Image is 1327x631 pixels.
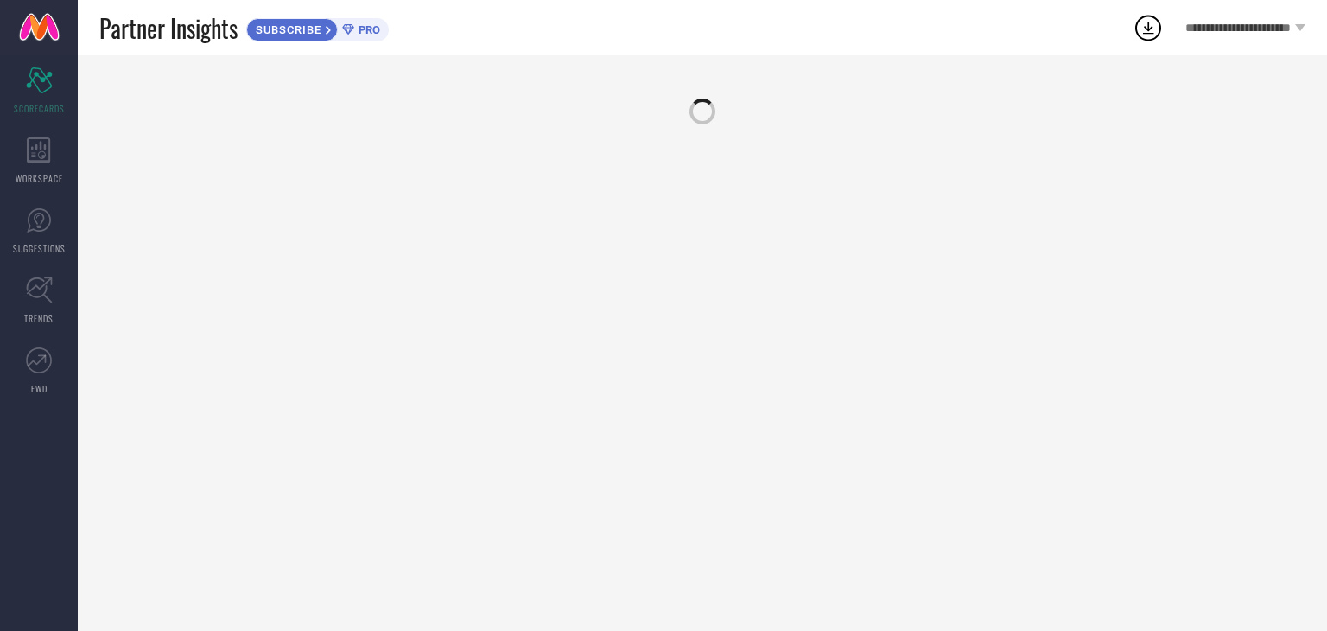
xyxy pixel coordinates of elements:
[99,10,238,46] span: Partner Insights
[246,14,389,41] a: SUBSCRIBEPRO
[354,23,380,36] span: PRO
[247,23,326,36] span: SUBSCRIBE
[31,382,48,395] span: FWD
[24,312,54,325] span: TRENDS
[1133,12,1164,43] div: Open download list
[13,242,66,255] span: SUGGESTIONS
[16,172,63,185] span: WORKSPACE
[14,102,65,115] span: SCORECARDS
